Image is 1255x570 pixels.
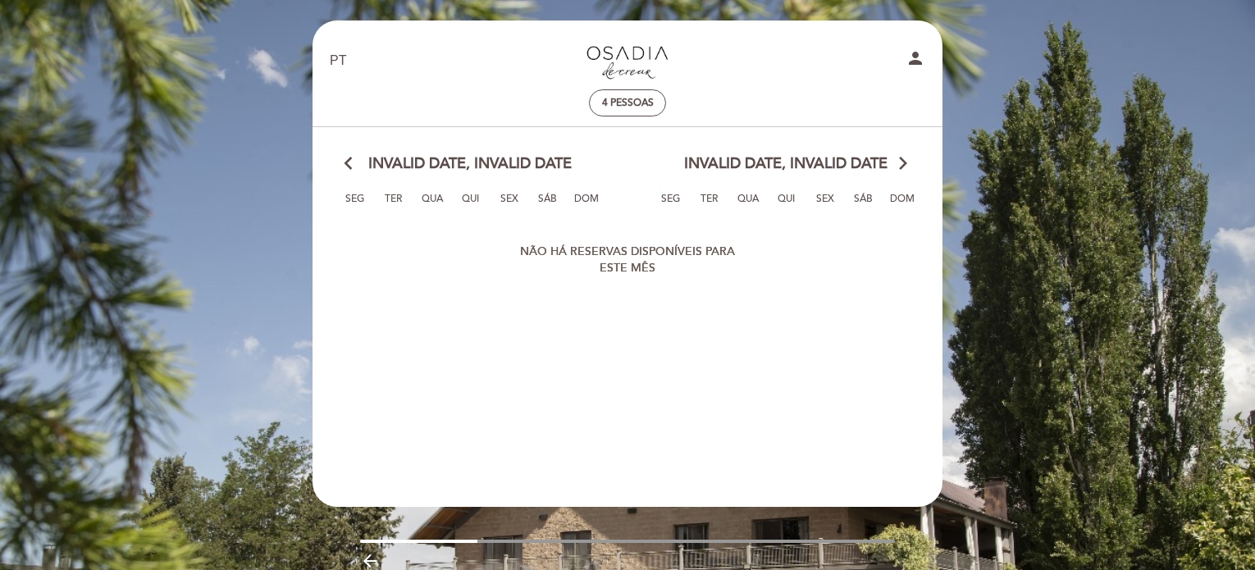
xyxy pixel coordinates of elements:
span: Ter [693,190,726,221]
i: arrow_back_ios [345,153,359,175]
i: arrow_forward_ios [896,153,910,175]
span: Invalid date, Invalid date [684,153,888,175]
span: Sáb [847,190,880,221]
span: Sex [809,190,842,221]
span: Seg [655,190,687,221]
span: Qui [770,190,803,221]
span: Dom [570,190,603,221]
span: Dom [886,190,919,221]
span: 4 pessoas [602,97,654,109]
span: Qui [454,190,487,221]
span: Sex [493,190,526,221]
i: person [906,48,925,68]
a: Restaurante Osadía [PERSON_NAME] [525,39,730,84]
span: Qua [732,190,764,221]
span: Qua [416,190,449,221]
div: NÃO HÁ RESERVAS DISPONÍVEIS PARA ESTE MÊS [496,235,759,285]
span: Invalid date, Invalid date [368,153,572,175]
span: Seg [339,190,372,221]
span: Sáb [532,190,564,221]
button: person [906,48,925,74]
span: Ter [377,190,410,221]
